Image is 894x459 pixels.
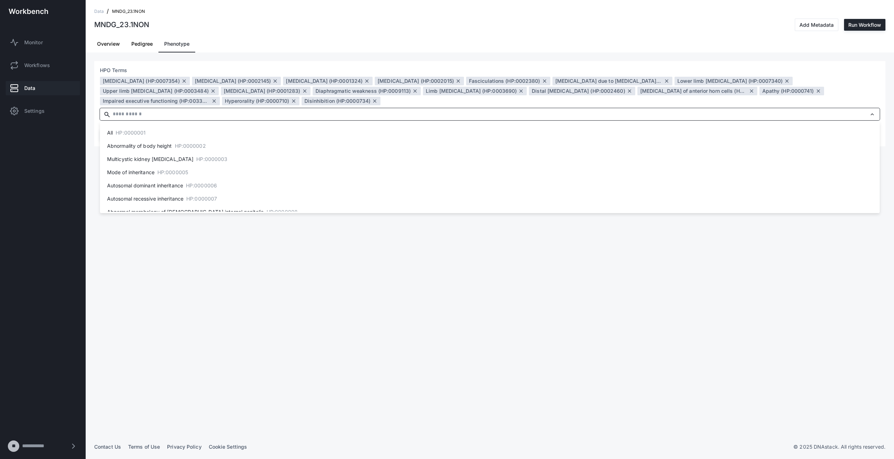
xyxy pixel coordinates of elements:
[94,8,104,15] span: Data
[6,35,80,50] a: Monitor
[107,143,172,148] span: Abnormality of body height
[469,77,540,85] div: Fasciculations (HP:0002380)
[195,77,271,85] div: [MEDICAL_DATA] (HP:0002145)
[94,21,149,29] div: MNDG_23.1NON
[869,111,875,117] span: expand_more
[664,78,670,84] span: close
[677,77,783,85] div: Lower limb [MEDICAL_DATA] (HP:0007340)
[372,98,378,104] span: close
[455,78,461,84] span: close
[103,111,111,118] span: search
[315,87,411,95] div: Diaphragmatic weakness (HP:0009113)
[412,88,418,94] span: close
[100,67,880,74] h3: HPO Terms
[532,87,625,95] div: Distal [MEDICAL_DATA] (HP:0002460)
[784,78,790,84] span: close
[291,98,297,104] span: close
[107,170,155,175] span: Mode of inheritance
[103,97,210,105] div: Impaired executive functioning (HP:0033051)
[112,8,145,15] span: MNDG_23.1NON
[364,78,370,84] span: close
[116,130,146,135] span: HP:0000001
[542,78,547,84] span: close
[103,77,180,85] div: [MEDICAL_DATA] (HP:0007354)
[210,88,216,94] span: close
[167,444,201,450] a: Privacy Policy
[555,77,662,85] div: [MEDICAL_DATA] due to [MEDICAL_DATA] (HP:0002747)
[186,196,217,201] span: HP:0000007
[157,170,188,175] span: HP:0000005
[762,87,814,95] div: Apathy (HP:0000741)
[24,85,35,92] span: Data
[107,157,193,162] span: Multicystic kidney [MEDICAL_DATA]
[128,444,160,450] a: Terms of Use
[627,88,632,94] span: close
[175,143,206,148] span: HP:0000002
[107,210,264,215] span: Abnormal morphology of [DEMOGRAPHIC_DATA] internal genitalia
[844,19,885,31] button: Run Workflow
[302,88,308,94] span: close
[225,97,289,105] div: Hyperorality (HP:0000710)
[24,62,50,69] span: Workflows
[24,39,43,46] span: Monitor
[267,210,298,215] span: HP:0000008
[107,196,183,201] span: Autosomal recessive inheritance
[97,41,120,46] span: Overview
[304,97,371,105] div: Disinhibition (HP:0000734)
[518,88,524,94] span: close
[107,8,109,15] span: /
[6,58,80,72] a: Workflows
[795,19,838,31] button: Add Metadata
[848,22,881,28] div: Run Workflow
[186,183,217,188] span: HP:0000006
[286,77,363,85] div: [MEDICAL_DATA] (HP:0001324)
[196,157,227,162] span: HP:0000003
[9,9,48,14] img: workbench-logo-white.svg
[211,98,217,104] span: close
[164,41,190,46] span: Phenotype
[6,104,80,118] a: Settings
[640,87,747,95] div: [MEDICAL_DATA] of anterior horn cells (HP:0002398)
[107,130,113,135] span: All
[749,88,754,94] span: close
[209,444,247,450] a: Cookie Settings
[272,78,278,84] span: close
[378,77,454,85] div: [MEDICAL_DATA] (HP:0002015)
[24,107,45,115] span: Settings
[131,41,153,46] span: Pedigree
[103,87,209,95] div: Upper limb [MEDICAL_DATA] (HP:0003484)
[181,78,187,84] span: close
[107,183,183,188] span: Autosomal dominant inheritance
[793,443,885,450] p: © 2025 DNAstack. All rights reserved.
[799,22,834,28] div: Add Metadata
[426,87,517,95] div: Limb [MEDICAL_DATA] (HP:0003690)
[94,444,121,450] a: Contact Us
[224,87,300,95] div: [MEDICAL_DATA] (HP:0001283)
[815,88,821,94] span: close
[100,122,880,213] div: Lookup by term, HPO ID or name
[6,81,80,95] a: Data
